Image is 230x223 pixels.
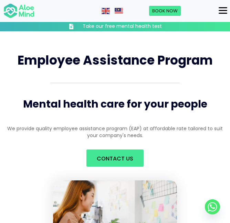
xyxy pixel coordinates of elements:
button: Menu [216,5,230,16]
img: ms [115,8,123,14]
a: Book Now [149,6,181,16]
span: Employee Assistance Program [18,52,213,69]
h3: Take our free mental health test [83,23,162,30]
img: Aloe mind Logo [3,3,34,19]
a: Malay [115,7,124,14]
a: Contact us [86,149,144,167]
a: English [102,7,111,14]
span: Book Now [152,8,178,14]
p: We provide quality employee assistance program (EAP) at affordable rate tailored to suit your com... [7,125,223,139]
a: Take our free mental health test [53,23,177,30]
span: Mental health care for your people [23,97,207,111]
img: en [102,8,110,14]
span: Contact us [97,155,133,163]
a: Whatsapp [205,199,220,214]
